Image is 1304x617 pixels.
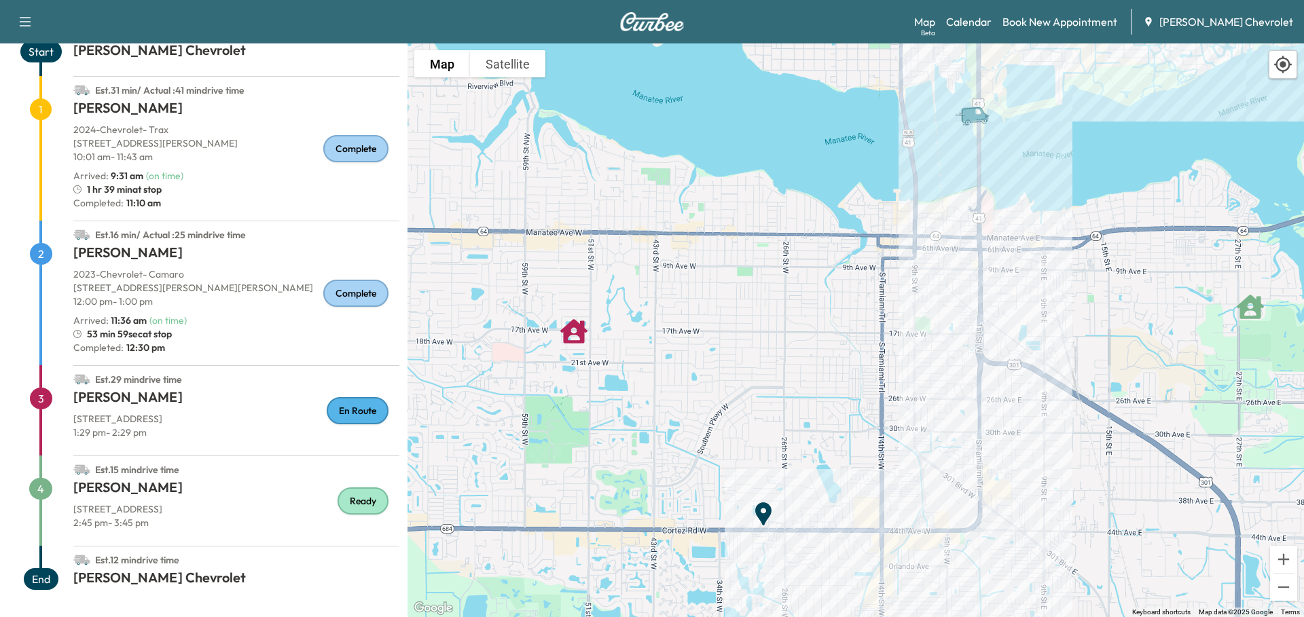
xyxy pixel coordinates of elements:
span: 2 [30,243,52,265]
h1: [PERSON_NAME] [73,243,399,267]
button: Zoom in [1270,546,1297,573]
span: Est. 29 min drive time [95,373,182,386]
span: 11:10 am [124,196,161,210]
h1: [PERSON_NAME] Chevrolet [73,41,399,65]
span: Est. 12 min drive time [95,554,179,566]
span: [PERSON_NAME] Chevrolet [1159,14,1293,30]
span: Est. 15 min drive time [95,464,179,476]
p: 2024 - Chevrolet - Trax [73,123,399,136]
p: 1:29 pm - 2:29 pm [73,426,399,439]
button: Keyboard shortcuts [1132,607,1191,617]
div: Beta [921,28,935,38]
span: 4 [29,478,52,500]
button: Zoom out [1270,574,1297,601]
img: Google [411,599,456,617]
span: 1 hr 39 min at stop [87,183,162,196]
a: Book New Appointment [1002,14,1117,30]
p: 10:01 am - 11:43 am [73,150,399,164]
a: Open this area in Google Maps (opens a new window) [411,599,456,617]
p: Arrived : [73,314,147,327]
p: Completed: [73,341,399,354]
span: ( on time ) [146,170,183,182]
a: MapBeta [914,14,935,30]
div: Recenter map [1269,50,1297,79]
span: Map data ©2025 Google [1199,608,1273,616]
div: Complete [323,135,388,162]
h1: [PERSON_NAME] [73,98,399,123]
span: 1 [30,98,52,120]
span: 9:31 am [111,170,143,182]
p: [STREET_ADDRESS] [73,412,399,426]
p: Arrived : [73,169,143,183]
h1: [PERSON_NAME] Chevrolet [73,568,399,593]
a: Terms (opens in new tab) [1281,608,1300,616]
span: 11:36 am [111,314,147,326]
h1: [PERSON_NAME] [73,478,399,502]
p: [STREET_ADDRESS][PERSON_NAME] [73,136,399,150]
span: End [24,568,58,590]
a: Calendar [946,14,992,30]
gmp-advanced-marker: MARK MATTHEWS [560,311,587,338]
button: Show satellite imagery [470,50,545,77]
p: 12:00 pm - 1:00 pm [73,295,399,308]
button: Show street map [414,50,470,77]
span: Est. 31 min / Actual : 41 min drive time [95,84,244,96]
span: 3 [30,388,52,409]
p: 2:45 pm - 3:45 pm [73,516,399,529]
gmp-advanced-marker: RENANDA WILLIAMS [1237,286,1264,314]
span: 53 min 59sec at stop [87,327,172,341]
p: [STREET_ADDRESS] [73,502,399,516]
h1: [PERSON_NAME] [73,388,399,412]
div: En Route [327,397,388,424]
p: [STREET_ADDRESS][PERSON_NAME][PERSON_NAME] [73,281,399,295]
gmp-advanced-marker: End Point [750,493,777,521]
p: Completed: [73,196,399,210]
span: Est. 16 min / Actual : 25 min drive time [95,229,246,241]
img: Curbee Logo [619,12,685,31]
div: Ready [338,487,388,515]
p: 2023 - Chevrolet - Camaro [73,267,399,281]
gmp-advanced-marker: Van [954,92,1002,115]
div: Complete [323,280,388,307]
span: 12:30 pm [124,341,165,354]
span: Start [20,41,62,62]
span: ( on time ) [149,314,187,326]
